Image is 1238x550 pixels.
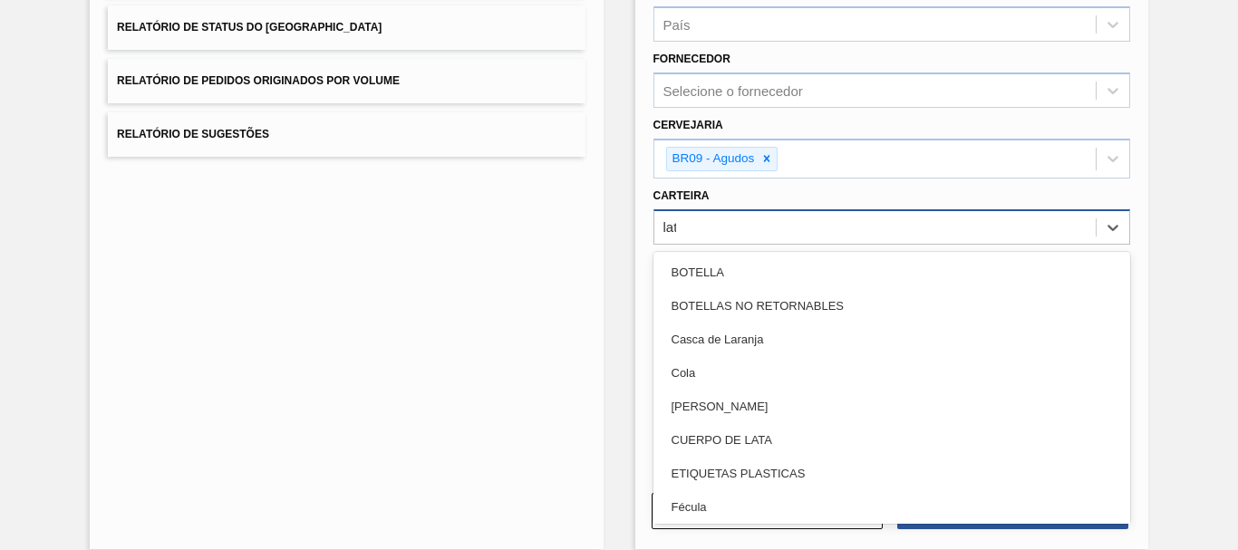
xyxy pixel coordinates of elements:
label: Carteira [653,189,710,202]
span: Relatório de Status do [GEOGRAPHIC_DATA] [117,21,382,34]
div: BR09 - Agudos [667,148,758,170]
div: BOTELLAS NO RETORNABLES [653,289,1130,323]
div: Selecione o fornecedor [663,83,803,99]
button: Limpar [652,493,883,529]
div: BOTELLA [653,256,1130,289]
div: País [663,17,691,33]
div: ETIQUETAS PLASTICAS [653,457,1130,490]
span: Relatório de Sugestões [117,128,269,140]
label: Cervejaria [653,119,723,131]
span: Relatório de Pedidos Originados por Volume [117,74,400,87]
div: Casca de Laranja [653,323,1130,356]
label: Fornecedor [653,53,730,65]
button: Relatório de Pedidos Originados por Volume [108,59,585,103]
div: Fécula [653,490,1130,524]
div: CUERPO DE LATA [653,423,1130,457]
div: Cola [653,356,1130,390]
button: Relatório de Sugestões [108,112,585,157]
div: [PERSON_NAME] [653,390,1130,423]
button: Relatório de Status do [GEOGRAPHIC_DATA] [108,5,585,50]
